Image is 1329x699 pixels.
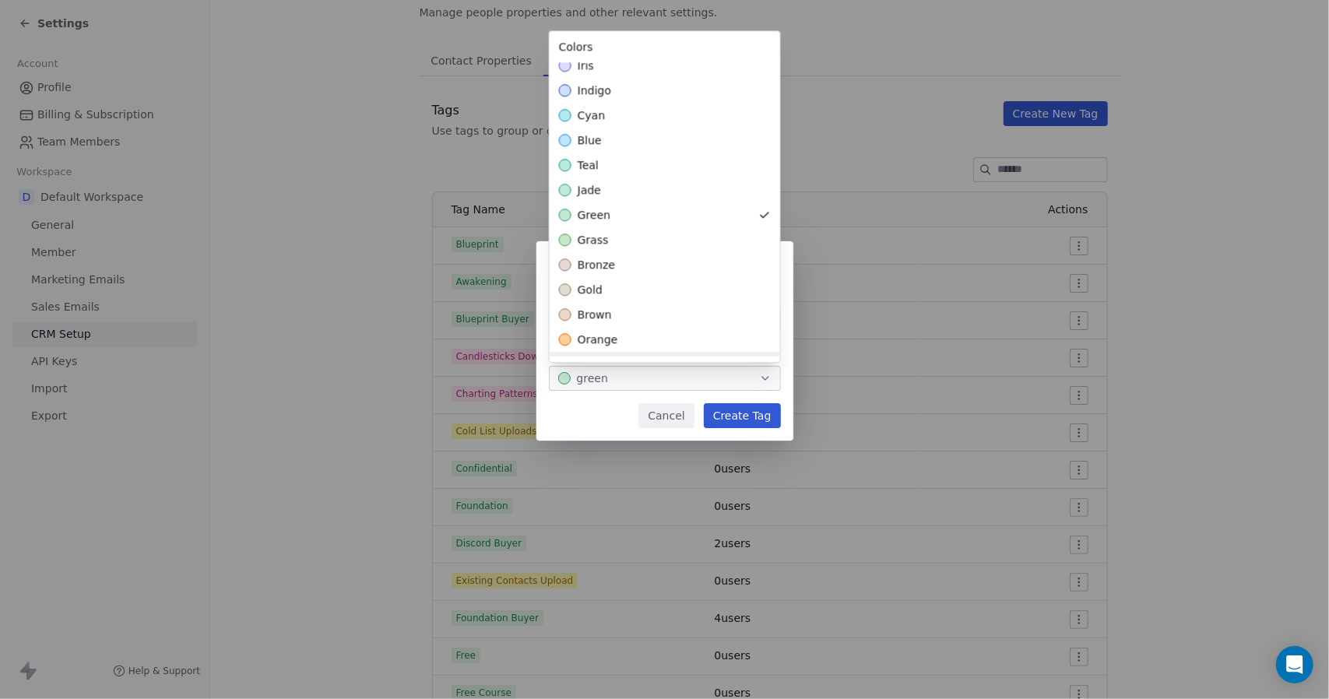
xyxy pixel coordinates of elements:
[578,58,594,73] span: iris
[578,182,601,198] span: jade
[559,40,593,53] span: Colors
[578,257,615,272] span: bronze
[578,282,603,297] span: gold
[578,132,602,148] span: blue
[578,157,599,173] span: teal
[578,107,606,123] span: cyan
[578,232,609,248] span: grass
[578,332,618,347] span: orange
[578,83,611,98] span: indigo
[578,307,612,322] span: brown
[578,207,610,223] span: green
